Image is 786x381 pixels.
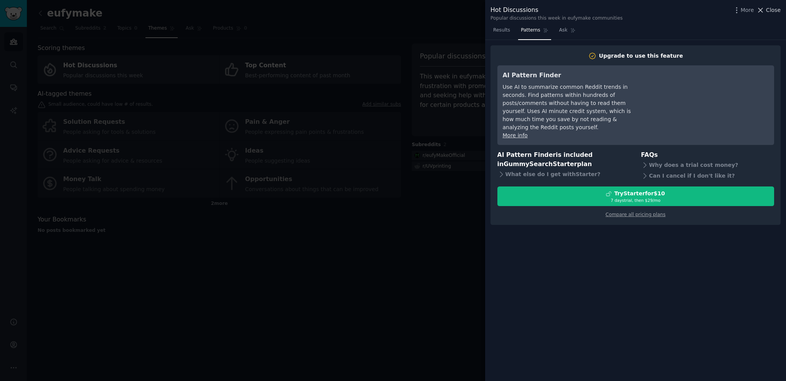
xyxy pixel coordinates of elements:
[490,15,623,22] div: Popular discussions this week in eufymake communities
[497,169,631,180] div: What else do I get with Starter ?
[503,132,528,138] a: More info
[606,212,665,217] a: Compare all pricing plans
[614,190,665,198] div: Try Starter for $10
[641,150,774,160] h3: FAQs
[756,6,781,14] button: Close
[641,160,774,170] div: Why does a trial cost money?
[733,6,754,14] button: More
[641,170,774,181] div: Can I cancel if I don't like it?
[497,186,774,206] button: TryStarterfor$107 daystrial, then $29/mo
[556,24,578,40] a: Ask
[490,24,513,40] a: Results
[518,24,551,40] a: Patterns
[559,27,568,34] span: Ask
[503,71,643,80] h3: AI Pattern Finder
[521,27,540,34] span: Patterns
[490,5,623,15] div: Hot Discussions
[493,27,510,34] span: Results
[741,6,754,14] span: More
[498,198,774,203] div: 7 days trial, then $ 29 /mo
[504,160,577,168] span: GummySearch Starter
[766,6,781,14] span: Close
[497,150,631,169] h3: AI Pattern Finder is included in plan
[654,71,769,128] iframe: YouTube video player
[599,52,683,60] div: Upgrade to use this feature
[503,83,643,131] div: Use AI to summarize common Reddit trends in seconds. Find patterns within hundreds of posts/comme...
